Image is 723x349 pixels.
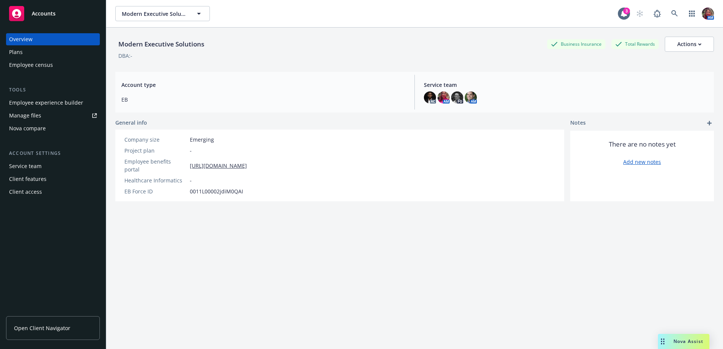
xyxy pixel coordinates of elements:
[115,6,210,21] button: Modern Executive Solutions
[6,59,100,71] a: Employee census
[6,97,100,109] a: Employee experience builder
[6,186,100,198] a: Client access
[9,97,83,109] div: Employee experience builder
[190,162,247,170] a: [URL][DOMAIN_NAME]
[6,160,100,172] a: Service team
[465,91,477,103] img: photo
[32,11,56,17] span: Accounts
[124,176,187,184] div: Healthcare Informatics
[424,91,436,103] img: photo
[609,140,676,149] span: There are no notes yet
[658,334,667,349] div: Drag to move
[6,150,100,157] div: Account settings
[570,119,586,128] span: Notes
[702,8,714,20] img: photo
[665,37,714,52] button: Actions
[124,136,187,144] div: Company size
[684,6,700,21] a: Switch app
[658,334,709,349] button: Nova Assist
[451,91,463,103] img: photo
[9,110,41,122] div: Manage files
[9,186,42,198] div: Client access
[9,173,47,185] div: Client features
[424,81,708,89] span: Service team
[115,39,207,49] div: Modern Executive Solutions
[115,119,147,127] span: General info
[124,147,187,154] div: Project plan
[673,338,703,344] span: Nova Assist
[611,39,659,49] div: Total Rewards
[623,158,661,166] a: Add new notes
[9,122,46,134] div: Nova compare
[9,33,33,45] div: Overview
[6,33,100,45] a: Overview
[677,37,701,51] div: Actions
[6,46,100,58] a: Plans
[190,176,192,184] span: -
[118,52,132,60] div: DBA: -
[547,39,605,49] div: Business Insurance
[124,187,187,195] div: EB Force ID
[6,173,100,185] a: Client features
[438,91,450,103] img: photo
[6,110,100,122] a: Manage files
[190,147,192,154] span: -
[650,6,665,21] a: Report a Bug
[124,158,187,173] div: Employee benefits portal
[623,8,630,14] div: 3
[121,81,405,89] span: Account type
[122,10,187,18] span: Modern Executive Solutions
[705,119,714,128] a: add
[190,136,214,144] span: Emerging
[14,324,70,332] span: Open Client Navigator
[9,59,53,71] div: Employee census
[9,46,23,58] div: Plans
[190,187,243,195] span: 0011L00002jdiM0QAI
[632,6,647,21] a: Start snowing
[667,6,682,21] a: Search
[6,3,100,24] a: Accounts
[6,86,100,94] div: Tools
[6,122,100,134] a: Nova compare
[121,96,405,103] span: EB
[9,160,42,172] div: Service team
